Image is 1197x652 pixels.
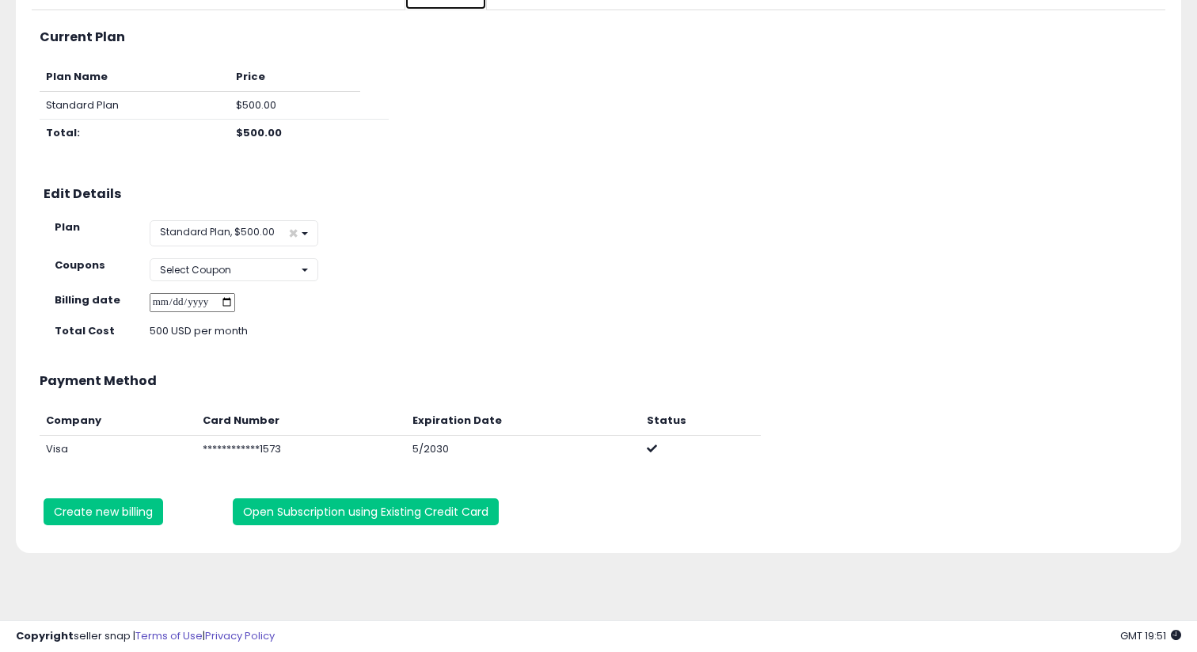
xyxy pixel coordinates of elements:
b: Total: [46,125,80,140]
button: Select Coupon [150,258,318,281]
a: Privacy Policy [205,628,275,643]
button: Create new billing [44,498,163,525]
button: Open Subscription using Existing Credit Card [233,498,499,525]
th: Company [40,407,196,435]
strong: Copyright [16,628,74,643]
th: Price [230,63,360,91]
th: Card Number [196,407,406,435]
h3: Edit Details [44,187,1153,201]
strong: Plan [55,219,80,234]
span: Select Coupon [160,263,231,276]
b: $500.00 [236,125,282,140]
h3: Current Plan [40,30,1157,44]
span: 2025-08-16 19:51 GMT [1120,628,1181,643]
th: Expiration Date [406,407,641,435]
h3: Payment Method [40,374,1157,388]
th: Plan Name [40,63,230,91]
button: Standard Plan, $500.00 × [150,220,318,246]
th: Status [640,407,761,435]
span: Standard Plan, $500.00 [160,225,275,238]
div: seller snap | | [16,629,275,644]
td: Visa [40,435,196,463]
strong: Billing date [55,292,120,307]
td: 5/2030 [406,435,641,463]
span: × [288,225,298,242]
td: $500.00 [230,91,360,120]
div: 500 USD per month [138,324,421,339]
td: Standard Plan [40,91,230,120]
strong: Total Cost [55,323,115,338]
a: Terms of Use [135,628,203,643]
strong: Coupons [55,257,105,273]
